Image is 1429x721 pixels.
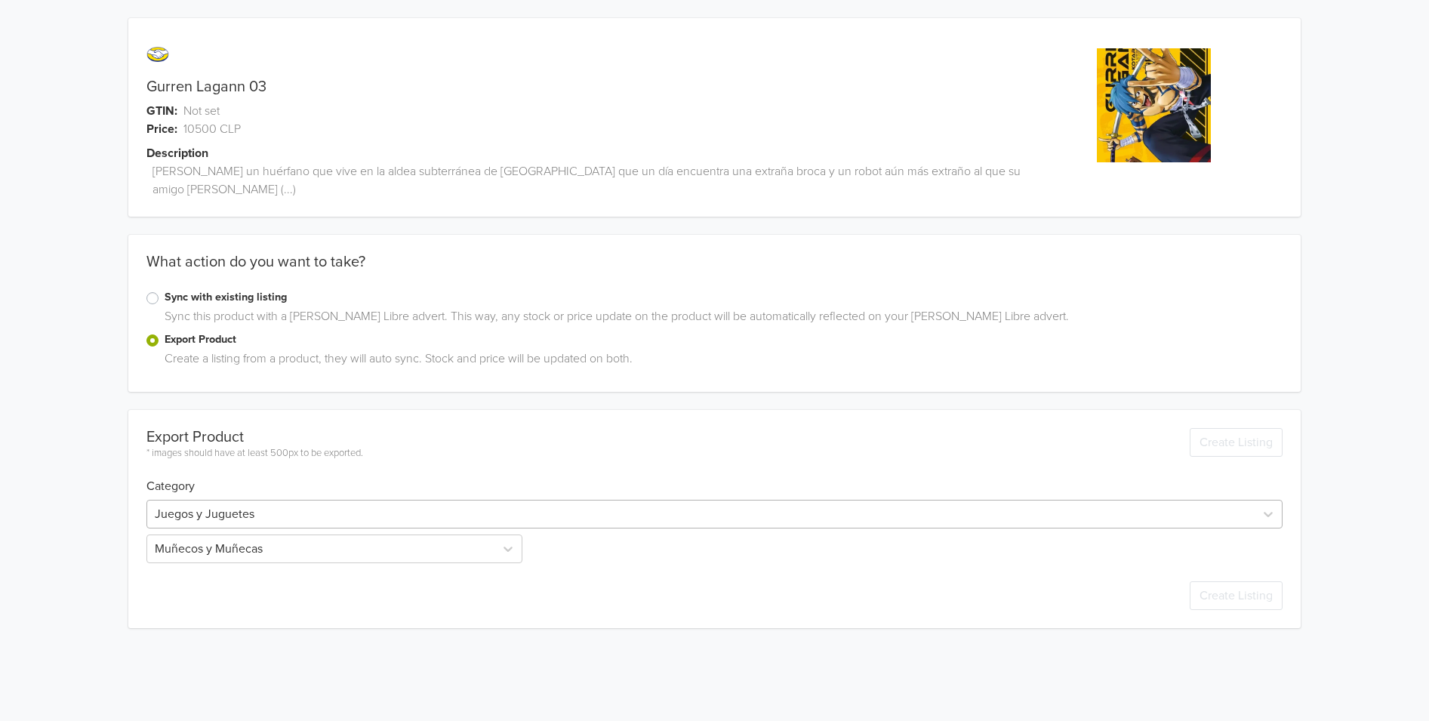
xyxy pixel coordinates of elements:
[159,350,1283,374] div: Create a listing from a product, they will auto sync. Stock and price will be updated on both.
[146,78,266,96] a: Gurren Lagann 03
[165,331,1283,348] label: Export Product
[183,102,220,120] span: Not set
[146,428,363,446] div: Export Product
[128,253,1301,289] div: What action do you want to take?
[183,120,241,138] span: 10500 CLP
[159,307,1283,331] div: Sync this product with a [PERSON_NAME] Libre advert. This way, any stock or price update on the p...
[165,289,1283,306] label: Sync with existing listing
[146,461,1283,494] h6: Category
[146,120,177,138] span: Price:
[146,446,363,461] div: * images should have at least 500px to be exported.
[1190,428,1283,457] button: Create Listing
[1190,581,1283,610] button: Create Listing
[146,102,177,120] span: GTIN:
[1097,48,1211,162] img: product_image
[152,162,1025,199] span: [PERSON_NAME] un huérfano que vive en la aldea subterránea de [GEOGRAPHIC_DATA] que un día encuen...
[146,144,208,162] span: Description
